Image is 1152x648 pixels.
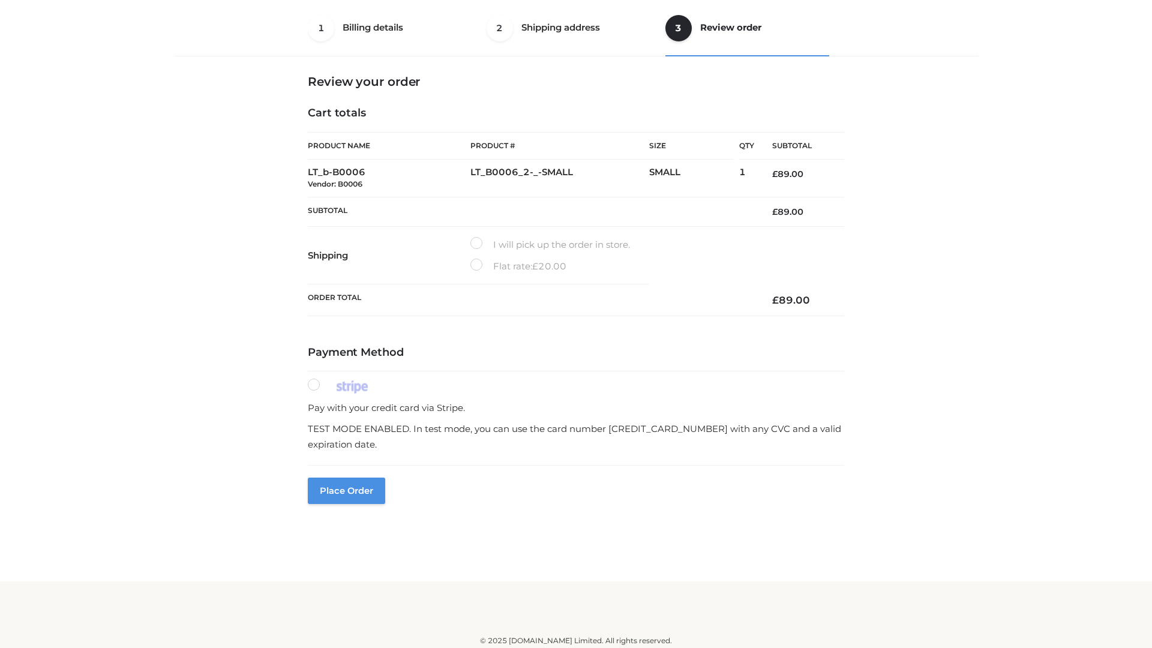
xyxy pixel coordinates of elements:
label: Flat rate: [470,259,566,274]
th: Product # [470,132,649,160]
p: Pay with your credit card via Stripe. [308,400,844,416]
td: LT_B0006_2-_-SMALL [470,160,649,197]
th: Subtotal [308,197,754,226]
h4: Cart totals [308,107,844,120]
span: £ [532,260,538,272]
p: TEST MODE ENABLED. In test mode, you can use the card number [CREDIT_CARD_NUMBER] with any CVC an... [308,421,844,452]
th: Shipping [308,227,470,284]
span: £ [772,169,778,179]
td: LT_b-B0006 [308,160,470,197]
td: SMALL [649,160,739,197]
button: Place order [308,478,385,504]
bdi: 20.00 [532,260,566,272]
h4: Payment Method [308,346,844,359]
th: Size [649,133,733,160]
th: Product Name [308,132,470,160]
bdi: 89.00 [772,294,810,306]
th: Qty [739,132,754,160]
td: 1 [739,160,754,197]
div: © 2025 [DOMAIN_NAME] Limited. All rights reserved. [178,635,974,647]
label: I will pick up the order in store. [470,237,630,253]
span: £ [772,294,779,306]
span: £ [772,206,778,217]
bdi: 89.00 [772,206,803,217]
th: Order Total [308,284,754,316]
h3: Review your order [308,74,844,89]
small: Vendor: B0006 [308,179,362,188]
bdi: 89.00 [772,169,803,179]
th: Subtotal [754,133,844,160]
